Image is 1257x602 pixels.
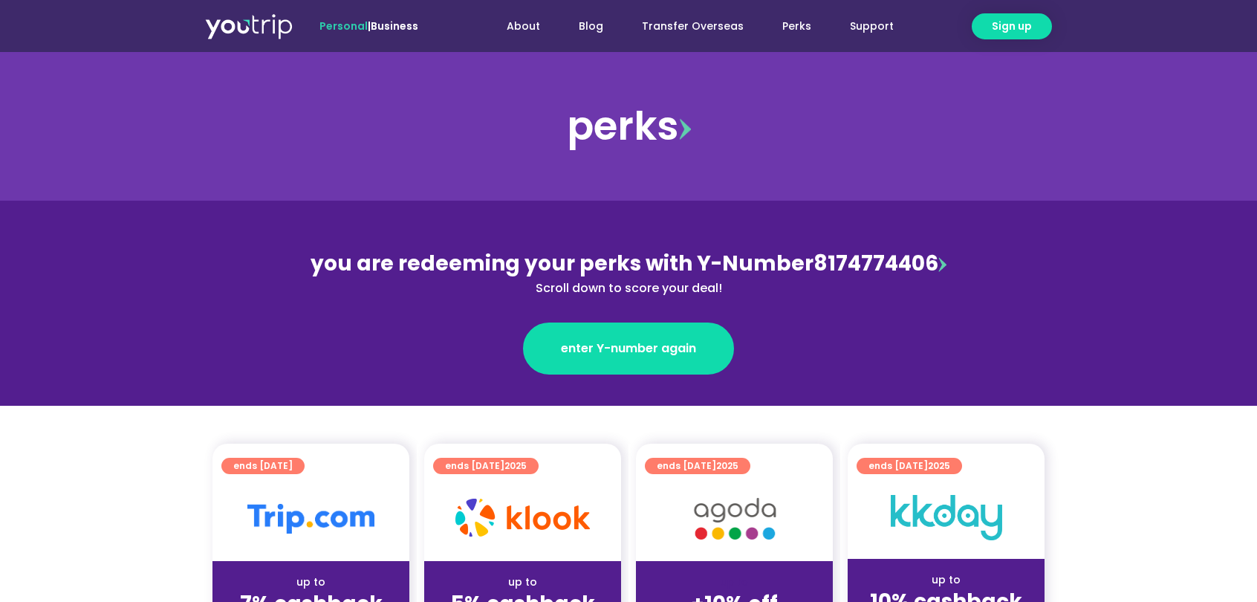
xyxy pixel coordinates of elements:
a: Sign up [972,13,1052,39]
div: 8174774406 [306,248,951,297]
span: ends [DATE] [657,458,738,474]
span: enter Y-number again [561,340,696,357]
span: 2025 [928,459,950,472]
a: Transfer Overseas [623,13,763,40]
a: ends [DATE]2025 [645,458,750,474]
a: Perks [763,13,831,40]
a: ends [DATE]2025 [433,458,539,474]
span: Personal [319,19,368,33]
a: enter Y-number again [523,323,734,375]
span: you are redeeming your perks with Y-Number [311,249,813,278]
a: About [487,13,559,40]
span: 2025 [504,459,527,472]
div: up to [436,575,609,590]
span: | [319,19,418,33]
a: Business [371,19,418,33]
span: 2025 [716,459,738,472]
a: ends [DATE]2025 [857,458,962,474]
div: Scroll down to score your deal! [306,279,951,297]
nav: Menu [458,13,913,40]
span: Sign up [992,19,1032,34]
a: Support [831,13,913,40]
div: up to [224,575,397,590]
a: Blog [559,13,623,40]
span: up to [721,575,748,589]
span: ends [DATE] [233,458,293,474]
span: ends [DATE] [868,458,950,474]
span: ends [DATE] [445,458,527,474]
a: ends [DATE] [221,458,305,474]
div: up to [860,572,1033,588]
